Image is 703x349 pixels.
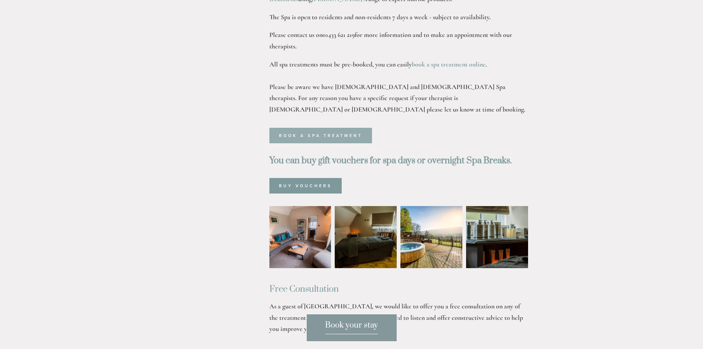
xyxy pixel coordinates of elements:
img: Spa room, Losehill House Hotel and Spa [319,206,412,268]
p: As a guest of [GEOGRAPHIC_DATA], we would like to offer you a free consultation on any of the tre... [269,301,528,335]
a: Book your stay [306,314,397,342]
img: Outdoor jacuzzi with a view of the Peak District, Losehill House Hotel and Spa [400,206,462,268]
strong: The Spa is open to residents and non-residents 7 days a week - subject to availability. [269,13,491,21]
strong: Please be aware we have [DEMOGRAPHIC_DATA] and [DEMOGRAPHIC_DATA] Spa therapists. For any reason ... [269,83,525,113]
img: Body creams in the spa room, Losehill House Hotel and Spa [451,206,544,268]
a: Buy Vouchers [269,178,342,194]
img: Waiting room, spa room, Losehill House Hotel and Spa [254,206,347,268]
a: Book a spa treatment [269,128,372,143]
a: book a spa treatment online [412,60,486,68]
strong: 01433 621 219 [323,31,355,39]
strong: You can buy gift vouchers for spa days or overnight Spa Breaks. [269,155,512,166]
p: All spa treatments must be pre-booked, you can easily . [269,59,528,115]
span: Book your stay [325,320,378,334]
h2: Free Consultation [269,284,528,294]
p: Please contact us on for more information and to make an appointment with our therapists. [269,29,528,52]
